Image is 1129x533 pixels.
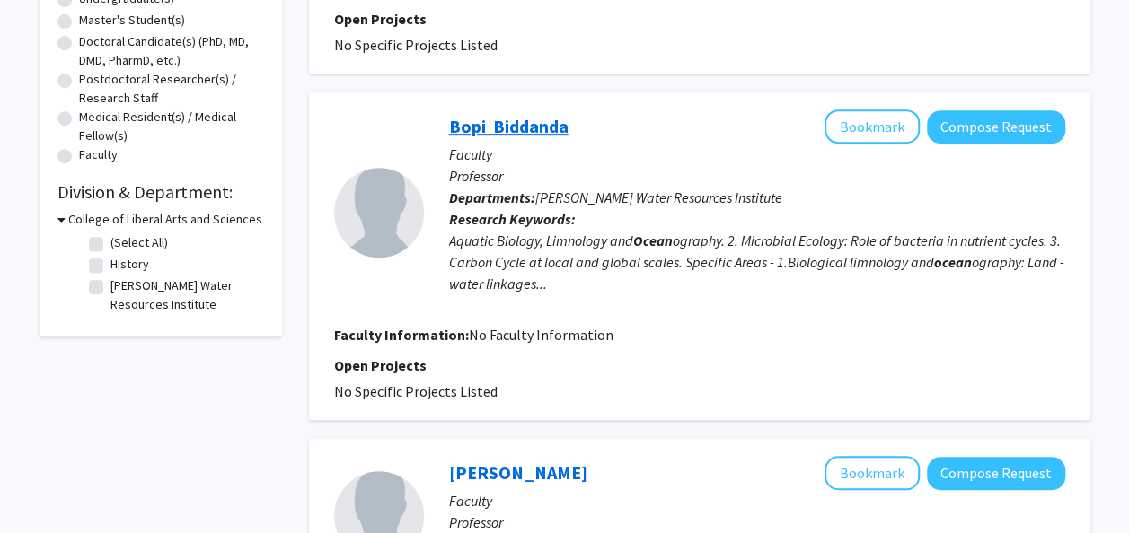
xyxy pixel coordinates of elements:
button: Compose Request to Kevin Strychar [927,457,1065,490]
label: Faculty [79,145,118,164]
p: Open Projects [334,354,1065,376]
p: Faculty [449,144,1065,165]
div: Aquatic Biology, Limnology and ography. 2. Microbial Ecology: Role of bacteria in nutrient cycles... [449,230,1065,294]
label: Master's Student(s) [79,11,185,30]
label: Medical Resident(s) / Medical Fellow(s) [79,108,264,145]
h3: College of Liberal Arts and Sciences [68,210,262,229]
button: Add Kevin Strychar to Bookmarks [825,456,920,490]
p: Open Projects [334,8,1065,30]
button: Add Bopi Biddanda to Bookmarks [825,109,920,144]
label: Postdoctoral Researcher(s) / Research Staff [79,70,264,108]
iframe: Chat [13,452,76,520]
p: Faculty [449,490,1065,511]
p: Professor [449,511,1065,533]
b: Research Keywords: [449,210,576,228]
label: History [110,255,149,274]
label: [PERSON_NAME] Water Resources Institute [110,276,260,314]
span: [PERSON_NAME] Water Resources Institute [535,188,782,206]
button: Compose Request to Bopi Biddanda [927,110,1065,144]
b: ocean [934,253,972,271]
span: No Faculty Information [469,326,613,344]
a: [PERSON_NAME] [449,461,587,484]
label: (Select All) [110,233,168,252]
span: No Specific Projects Listed [334,382,498,400]
a: Bopi Biddanda [449,115,569,137]
h2: Division & Department: [57,181,264,203]
b: Faculty Information: [334,326,469,344]
b: Departments: [449,188,535,206]
label: Doctoral Candidate(s) (PhD, MD, DMD, PharmD, etc.) [79,32,264,70]
span: No Specific Projects Listed [334,36,498,54]
p: Professor [449,165,1065,187]
b: Ocean [633,232,673,249]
